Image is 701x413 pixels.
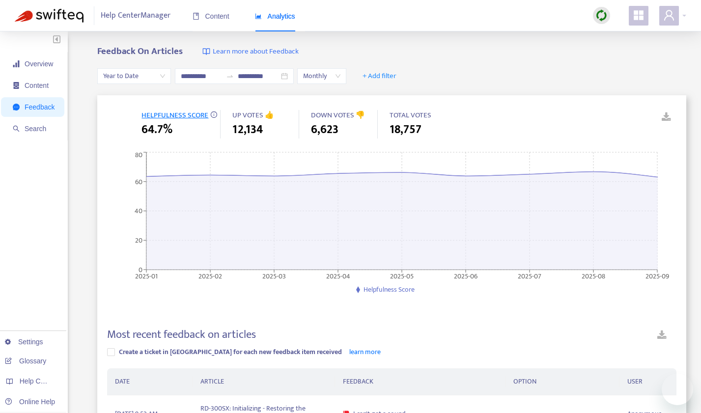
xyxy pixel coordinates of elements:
span: 6,623 [311,121,338,138]
th: ARTICLE [193,368,335,395]
th: FEEDBACK [335,368,506,395]
th: OPTION [505,368,619,395]
span: + Add filter [363,70,396,82]
span: UP VOTES 👍 [232,109,274,121]
span: Help Center Manager [101,6,170,25]
tspan: 0 [139,264,142,275]
b: Feedback On Articles [97,44,183,59]
span: book [193,13,199,20]
span: HELPFULNESS SCORE [141,109,208,121]
iframe: メッセージングウィンドウの起動ボタン、進行中の会話 [662,374,693,405]
span: signal [13,60,20,67]
span: Help Centers [20,377,60,385]
a: Glossary [5,357,46,365]
span: Create a ticket in [GEOGRAPHIC_DATA] for each new feedback item received [119,346,342,358]
th: USER [619,368,676,395]
a: Online Help [5,398,55,406]
tspan: 80 [135,149,142,161]
h4: Most recent feedback on articles [107,328,256,341]
img: image-link [202,48,210,55]
span: DOWN VOTES 👎 [311,109,365,121]
span: search [13,125,20,132]
tspan: 2025-04 [326,270,350,281]
img: sync.dc5367851b00ba804db3.png [595,9,608,22]
tspan: 2025-01 [135,270,158,281]
span: user [663,9,675,21]
th: DATE [107,368,193,395]
tspan: 2025-09 [645,270,669,281]
span: Content [25,82,49,89]
span: appstore [633,9,645,21]
span: to [226,72,234,80]
tspan: 2025-06 [454,270,477,281]
span: Search [25,125,46,133]
span: Learn more about Feedback [213,46,299,57]
tspan: 2025-07 [518,270,541,281]
span: container [13,82,20,89]
span: swap-right [226,72,234,80]
span: Overview [25,60,53,68]
tspan: 2025-05 [390,270,414,281]
span: message [13,104,20,110]
span: 18,757 [390,121,421,138]
span: Feedback [25,103,55,111]
tspan: 2025-02 [198,270,222,281]
a: Settings [5,338,43,346]
img: Swifteq [15,9,84,23]
tspan: 2025-08 [582,270,605,281]
span: Content [193,12,229,20]
span: Analytics [255,12,295,20]
span: area-chart [255,13,262,20]
a: learn more [349,346,381,358]
button: + Add filter [355,68,404,84]
tspan: 60 [135,176,142,187]
tspan: 40 [135,205,142,217]
a: Learn more about Feedback [202,46,299,57]
span: 12,134 [232,121,263,138]
span: 64.7% [141,121,172,138]
span: Helpfulness Score [364,284,415,295]
span: Year to Date [103,69,165,83]
tspan: 20 [135,235,142,246]
span: TOTAL VOTES [390,109,431,121]
span: Monthly [303,69,340,83]
tspan: 2025-03 [262,270,286,281]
